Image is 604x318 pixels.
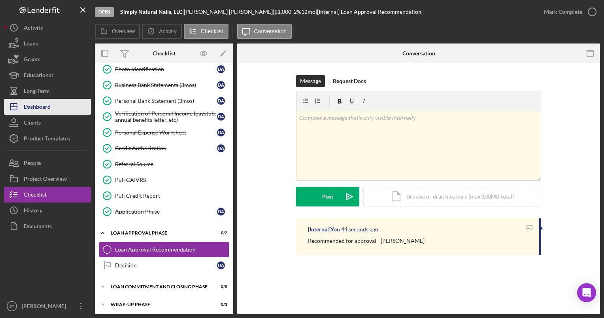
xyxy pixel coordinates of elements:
[111,284,208,289] div: Loan Commitment and Closing Phase
[115,66,217,72] div: Photo Identification
[115,110,217,123] div: Verification of Personal Income (paystub, annual benefits letter, etc)
[24,20,43,38] div: Activity
[115,98,217,104] div: Personal Bank Statement (3mos)
[115,262,217,269] div: Decision
[296,75,325,87] button: Message
[115,177,229,183] div: Pull CAIVRS
[4,171,91,187] button: Project Overview
[115,129,217,136] div: Personal Expense Worksheet
[544,4,582,20] div: Mark Complete
[4,155,91,171] button: People
[301,9,315,15] div: 12 mo
[329,75,370,87] button: Request Docs
[4,51,91,67] button: Grants
[4,99,91,115] button: Dashboard
[115,82,217,88] div: Business Bank Statements (3mos)
[24,36,38,53] div: Loans
[254,28,287,34] label: Conversation
[217,97,225,105] div: D A
[536,4,600,20] button: Mark Complete
[112,28,135,34] label: Overview
[99,61,229,77] a: Photo IdentificationDA
[111,302,208,307] div: Wrap-Up Phase
[4,36,91,51] button: Loans
[333,75,366,87] div: Request Docs
[99,77,229,93] a: Business Bank Statements (3mos)DA
[99,125,229,140] a: Personal Expense WorksheetDA
[184,9,274,15] div: [PERSON_NAME] [PERSON_NAME] |
[24,67,53,85] div: Educational
[24,203,42,220] div: History
[4,203,91,218] button: History
[201,28,223,34] label: Checklist
[142,24,181,39] button: Activity
[24,83,50,101] div: Long-Term
[99,140,229,156] a: Credit AuthorizationDA
[4,187,91,203] button: Checklist
[120,8,182,15] b: Simply Natural Nails, LLC
[213,302,227,307] div: 0 / 3
[315,9,421,15] div: | [Internal] Loan Approval Recommendation
[217,65,225,73] div: D A
[217,113,225,121] div: D A
[115,161,229,167] div: Referral Source
[4,218,91,234] button: Documents
[237,24,292,39] button: Conversation
[99,188,229,204] a: Pull Credit Report
[4,298,91,314] button: ET[PERSON_NAME]
[20,298,71,316] div: [PERSON_NAME]
[322,187,333,206] div: Post
[95,24,140,39] button: Overview
[9,304,14,309] text: ET
[4,20,91,36] button: Activity
[95,7,114,17] div: Open
[213,231,227,235] div: 0 / 2
[217,208,225,216] div: D A
[308,237,425,245] p: Recommended for approval - [PERSON_NAME]
[4,115,91,131] button: Clients
[184,24,228,39] button: Checklist
[153,50,176,57] div: Checklist
[24,218,52,236] div: Documents
[217,129,225,136] div: D A
[4,131,91,146] button: Product Templates
[308,226,340,233] div: [Internal] You
[274,8,291,15] span: $1,000
[24,171,67,189] div: Project Overview
[115,193,229,199] div: Pull Credit Report
[4,67,91,83] button: Educational
[24,51,40,69] div: Grants
[217,261,225,269] div: D A
[4,83,91,99] button: Long-Term
[300,75,321,87] div: Message
[99,156,229,172] a: Referral Source
[120,9,184,15] div: |
[111,231,208,235] div: Loan Approval Phase
[115,145,217,151] div: Credit Authorization
[217,81,225,89] div: D A
[99,172,229,188] a: Pull CAIVRS
[402,50,435,57] div: Conversation
[296,187,359,206] button: Post
[99,93,229,109] a: Personal Bank Statement (3mos)DA
[159,28,176,34] label: Activity
[24,99,51,117] div: Dashboard
[341,226,378,233] time: 2025-09-09 20:18
[115,246,229,253] div: Loan Approval Recommendation
[99,204,229,220] a: Application PhaseDA
[217,144,225,152] div: D A
[24,187,47,204] div: Checklist
[115,208,217,215] div: Application Phase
